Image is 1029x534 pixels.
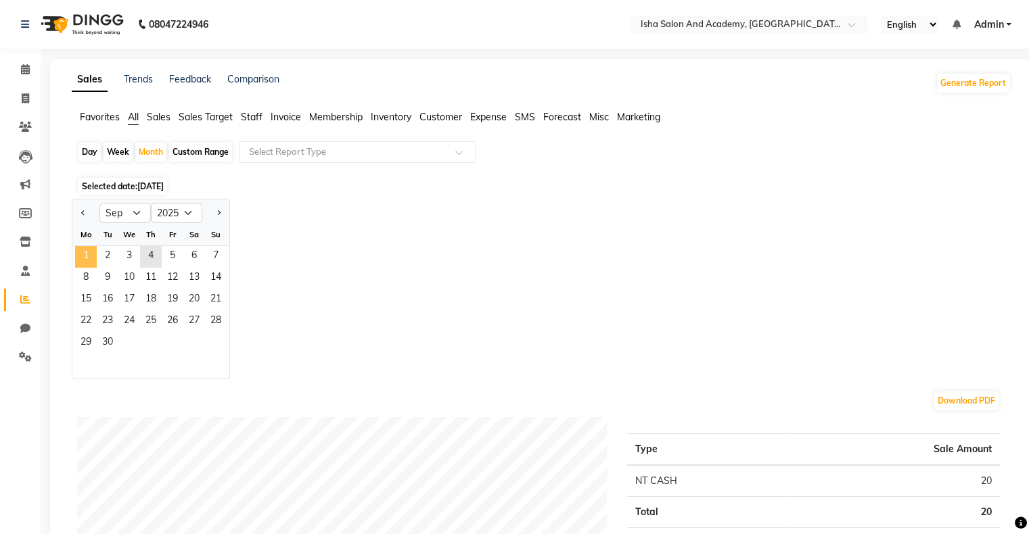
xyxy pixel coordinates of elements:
[309,111,363,123] span: Membership
[205,224,227,245] div: Su
[35,5,127,43] img: logo
[99,203,151,223] select: Select month
[140,311,162,333] div: Thursday, September 25, 2025
[419,111,462,123] span: Customer
[162,311,183,333] span: 26
[140,268,162,289] div: Thursday, September 11, 2025
[118,268,140,289] span: 10
[183,289,205,311] div: Saturday, September 20, 2025
[118,268,140,289] div: Wednesday, September 10, 2025
[75,333,97,354] div: Monday, September 29, 2025
[75,289,97,311] div: Monday, September 15, 2025
[75,311,97,333] div: Monday, September 22, 2025
[140,311,162,333] span: 25
[205,311,227,333] div: Sunday, September 28, 2025
[140,246,162,268] span: 4
[80,111,120,123] span: Favorites
[162,246,183,268] span: 5
[179,111,233,123] span: Sales Target
[205,268,227,289] div: Sunday, September 14, 2025
[183,311,205,333] span: 27
[78,202,89,224] button: Previous month
[791,434,1000,466] th: Sale Amount
[205,246,227,268] div: Sunday, September 7, 2025
[75,333,97,354] span: 29
[162,268,183,289] div: Friday, September 12, 2025
[183,246,205,268] div: Saturday, September 6, 2025
[75,246,97,268] div: Monday, September 1, 2025
[72,68,108,92] a: Sales
[627,497,791,528] td: Total
[183,246,205,268] span: 6
[205,268,227,289] span: 14
[183,268,205,289] div: Saturday, September 13, 2025
[97,333,118,354] span: 30
[213,202,224,224] button: Next month
[135,143,166,162] div: Month
[169,73,211,85] a: Feedback
[205,289,227,311] span: 21
[75,246,97,268] span: 1
[791,465,1000,497] td: 20
[118,311,140,333] span: 24
[934,391,999,410] button: Download PDF
[97,268,118,289] span: 9
[151,203,202,223] select: Select year
[140,268,162,289] span: 11
[543,111,581,123] span: Forecast
[104,143,133,162] div: Week
[227,73,279,85] a: Comparison
[118,246,140,268] div: Wednesday, September 3, 2025
[162,289,183,311] div: Friday, September 19, 2025
[97,289,118,311] div: Tuesday, September 16, 2025
[162,289,183,311] span: 19
[118,246,140,268] span: 3
[140,289,162,311] span: 18
[97,311,118,333] span: 23
[140,289,162,311] div: Thursday, September 18, 2025
[371,111,411,123] span: Inventory
[183,224,205,245] div: Sa
[470,111,507,123] span: Expense
[75,268,97,289] div: Monday, September 8, 2025
[97,224,118,245] div: Tu
[128,111,139,123] span: All
[183,289,205,311] span: 20
[617,111,660,123] span: Marketing
[140,246,162,268] div: Thursday, September 4, 2025
[791,497,1000,528] td: 20
[149,5,208,43] b: 08047224946
[515,111,535,123] span: SMS
[75,289,97,311] span: 15
[97,333,118,354] div: Tuesday, September 30, 2025
[140,224,162,245] div: Th
[118,224,140,245] div: We
[75,224,97,245] div: Mo
[97,246,118,268] span: 2
[162,268,183,289] span: 12
[627,434,791,466] th: Type
[937,74,1009,93] button: Generate Report
[162,311,183,333] div: Friday, September 26, 2025
[627,465,791,497] td: NT CASH
[147,111,170,123] span: Sales
[205,311,227,333] span: 28
[183,311,205,333] div: Saturday, September 27, 2025
[97,246,118,268] div: Tuesday, September 2, 2025
[205,289,227,311] div: Sunday, September 21, 2025
[97,289,118,311] span: 16
[241,111,262,123] span: Staff
[75,311,97,333] span: 22
[589,111,609,123] span: Misc
[118,289,140,311] span: 17
[169,143,232,162] div: Custom Range
[97,311,118,333] div: Tuesday, September 23, 2025
[75,268,97,289] span: 8
[974,18,1003,32] span: Admin
[162,246,183,268] div: Friday, September 5, 2025
[118,289,140,311] div: Wednesday, September 17, 2025
[78,143,101,162] div: Day
[205,246,227,268] span: 7
[97,268,118,289] div: Tuesday, September 9, 2025
[78,178,167,195] span: Selected date:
